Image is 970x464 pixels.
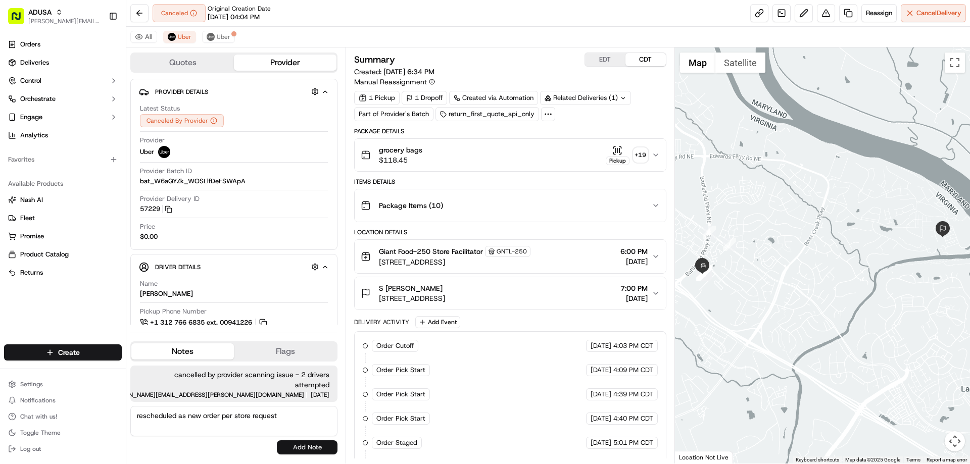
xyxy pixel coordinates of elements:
[4,210,122,226] button: Fleet
[4,36,122,53] a: Orders
[140,194,200,203] span: Provider Delivery ID
[131,343,234,359] button: Notes
[699,266,712,279] div: 18
[845,457,900,462] span: Map data ©2025 Google
[4,192,122,208] button: Nash AI
[20,214,35,223] span: Fleet
[703,226,716,239] div: 2
[234,343,336,359] button: Flags
[140,307,207,316] span: Pickup Phone Number
[696,268,709,281] div: 25
[620,283,648,293] span: 7:00 PM
[606,145,648,165] button: Pickup+19
[208,5,271,13] span: Original Creation Date
[4,55,122,71] a: Deliveries
[140,177,246,186] span: bat_W6aQYZk_WOSLlfDeFSWApA
[8,214,118,223] a: Fleet
[168,33,176,41] img: profile_uber_ahold_partner.png
[402,91,447,105] div: 1 Dropoff
[379,246,483,256] span: Giant Food-250 Store Facilitator
[140,104,180,113] span: Latest Status
[20,232,44,241] span: Promise
[8,232,118,241] a: Promise
[606,157,629,165] div: Pickup
[354,91,400,105] div: 1 Pickup
[4,91,122,107] button: Orchestrate
[20,195,43,204] span: Nash AI
[4,409,122,424] button: Chat with us!
[927,457,967,462] a: Report a map error
[591,438,611,447] span: [DATE]
[140,204,172,214] button: 57229
[4,265,122,281] button: Returns
[866,9,892,18] span: Reassign
[140,147,154,157] span: Uber
[71,171,122,179] a: Powered byPylon
[620,246,648,256] span: 6:00 PM
[20,58,49,67] span: Deliveries
[591,366,611,375] span: [DATE]
[675,451,733,463] div: Location Not Live
[10,147,18,156] div: 📗
[376,438,417,447] span: Order Staged
[376,414,425,423] span: Order Pick Start
[20,94,56,104] span: Orchestrate
[591,414,611,423] span: [DATE]
[379,283,443,293] span: S [PERSON_NAME]
[376,390,425,399] span: Order Pick Start
[153,4,206,22] div: Canceled
[634,148,648,162] div: + 19
[178,33,191,41] span: Uber
[20,268,43,277] span: Returns
[138,370,329,390] span: cancelled by provider scanning issue - 2 drivers attempted
[906,457,920,462] a: Terms (opens in new tab)
[277,440,337,454] button: Add Note
[108,392,304,398] span: [PERSON_NAME][EMAIL_ADDRESS][PERSON_NAME][DOMAIN_NAME]
[10,40,184,57] p: Welcome 👋
[4,442,122,456] button: Log out
[699,265,712,278] div: 17
[4,393,122,407] button: Notifications
[34,107,128,115] div: We're available if you need us!
[355,240,665,273] button: Giant Food-250 Store FacilitatorGNTL-250[STREET_ADDRESS]6:00 PM[DATE]
[4,228,122,244] button: Promise
[449,91,538,105] a: Created via Automation
[379,155,422,165] span: $118.45
[139,83,329,100] button: Provider Details
[613,438,653,447] span: 5:01 PM CDT
[140,289,193,298] div: [PERSON_NAME]
[680,53,715,73] button: Show street map
[613,366,653,375] span: 4:09 PM CDT
[796,456,839,463] button: Keyboard shortcuts
[620,256,648,267] span: [DATE]
[861,4,897,22] button: Reassign
[81,142,166,161] a: 💻API Documentation
[140,232,158,241] span: $0.00
[28,7,52,17] button: ADUSA
[379,257,530,267] span: [STREET_ADDRESS]
[585,53,625,66] button: EDT
[28,17,101,25] button: [PERSON_NAME][EMAIL_ADDRESS][PERSON_NAME][DOMAIN_NAME]
[354,67,434,77] span: Created:
[20,429,61,437] span: Toggle Theme
[150,318,252,327] span: +1 312 766 6835 ext. 00941226
[131,55,234,71] button: Quotes
[20,380,43,388] span: Settings
[8,268,118,277] a: Returns
[20,250,69,259] span: Product Catalog
[379,145,422,155] span: grocery bags
[4,426,122,440] button: Toggle Theme
[163,31,196,43] button: Uber
[376,341,414,350] span: Order Cutoff
[4,73,122,89] button: Control
[620,293,648,303] span: [DATE]
[85,147,93,156] div: 💻
[130,406,337,436] textarea: rescheduled as new order per store request
[677,450,711,463] img: Google
[613,341,653,350] span: 4:03 PM CDT
[354,178,666,186] div: Items Details
[139,259,329,275] button: Driver Details
[945,53,965,73] button: Toggle fullscreen view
